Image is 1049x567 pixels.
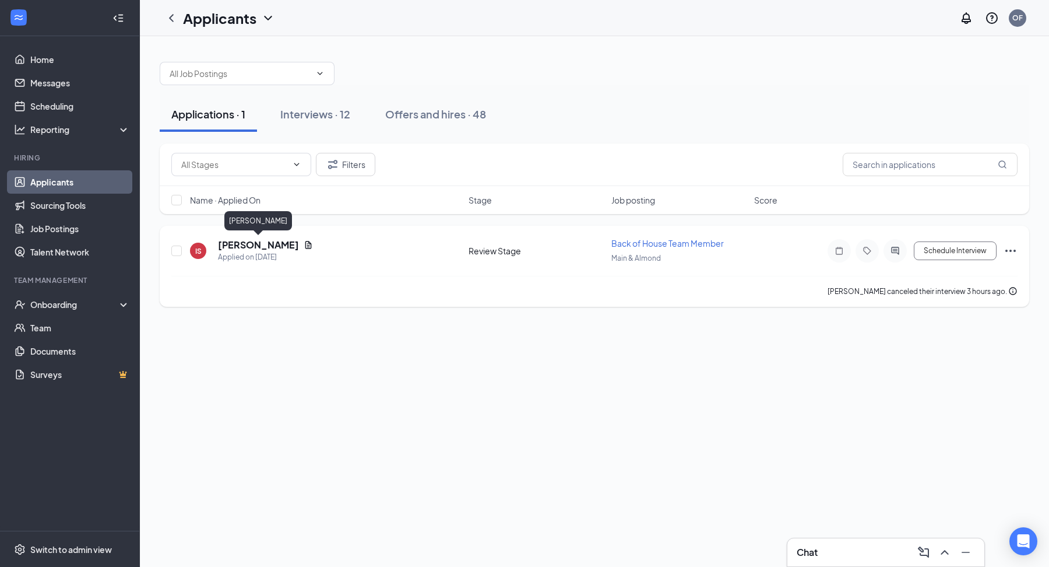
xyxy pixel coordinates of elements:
input: All Job Postings [170,67,311,80]
svg: ActiveChat [888,246,902,256]
a: Talent Network [30,240,130,264]
a: SurveysCrown [30,363,130,386]
svg: ChevronDown [315,69,325,78]
a: Job Postings [30,217,130,240]
div: IS [195,246,202,256]
svg: MagnifyingGlass [998,160,1007,169]
div: Hiring [14,153,128,163]
button: Minimize [956,543,975,562]
div: Reporting [30,124,131,135]
h3: Chat [797,546,818,559]
span: Back of House Team Member [611,238,724,249]
button: ComposeMessage [914,543,933,562]
a: Messages [30,71,130,94]
div: Onboarding [30,299,120,310]
svg: ChevronDown [261,11,275,25]
button: ChevronUp [935,543,954,562]
div: Applied on [DATE] [218,251,313,263]
svg: Minimize [959,545,973,559]
svg: UserCheck [14,299,26,310]
div: Offers and hires · 48 [385,107,486,121]
span: Stage [469,194,492,206]
a: Applicants [30,170,130,194]
svg: Ellipses [1004,244,1018,258]
div: [PERSON_NAME] canceled their interview 3 hours ago. [828,286,1018,297]
a: Documents [30,339,130,363]
svg: Notifications [959,11,973,25]
div: Review Stage [469,245,604,257]
svg: ComposeMessage [917,545,931,559]
svg: Note [832,246,846,256]
h5: [PERSON_NAME] [218,239,299,251]
a: Sourcing Tools [30,194,130,217]
svg: WorkstreamLogo [13,12,24,23]
div: OF [1012,13,1023,23]
a: Home [30,48,130,71]
button: Filter Filters [316,153,375,176]
svg: Settings [14,544,26,555]
input: All Stages [181,158,287,171]
svg: QuestionInfo [985,11,999,25]
span: Name · Applied On [190,194,261,206]
h1: Applicants [183,8,256,28]
svg: Filter [326,157,340,171]
button: Schedule Interview [914,242,997,260]
div: Interviews · 12 [280,107,350,121]
svg: Document [304,240,313,250]
svg: Analysis [14,124,26,135]
a: Team [30,316,130,339]
svg: ChevronUp [938,545,952,559]
svg: ChevronDown [292,160,301,169]
span: Job posting [611,194,655,206]
div: Applications · 1 [171,107,245,121]
input: Search in applications [843,153,1018,176]
svg: Collapse [112,12,124,24]
div: [PERSON_NAME] [224,211,292,230]
div: Team Management [14,275,128,285]
svg: Tag [860,246,874,256]
a: Scheduling [30,94,130,118]
svg: Info [1008,286,1018,296]
span: Main & Almond [611,254,661,262]
div: Open Intercom Messenger [1009,527,1037,555]
div: Switch to admin view [30,544,112,555]
svg: ChevronLeft [164,11,178,25]
span: Score [754,194,777,206]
